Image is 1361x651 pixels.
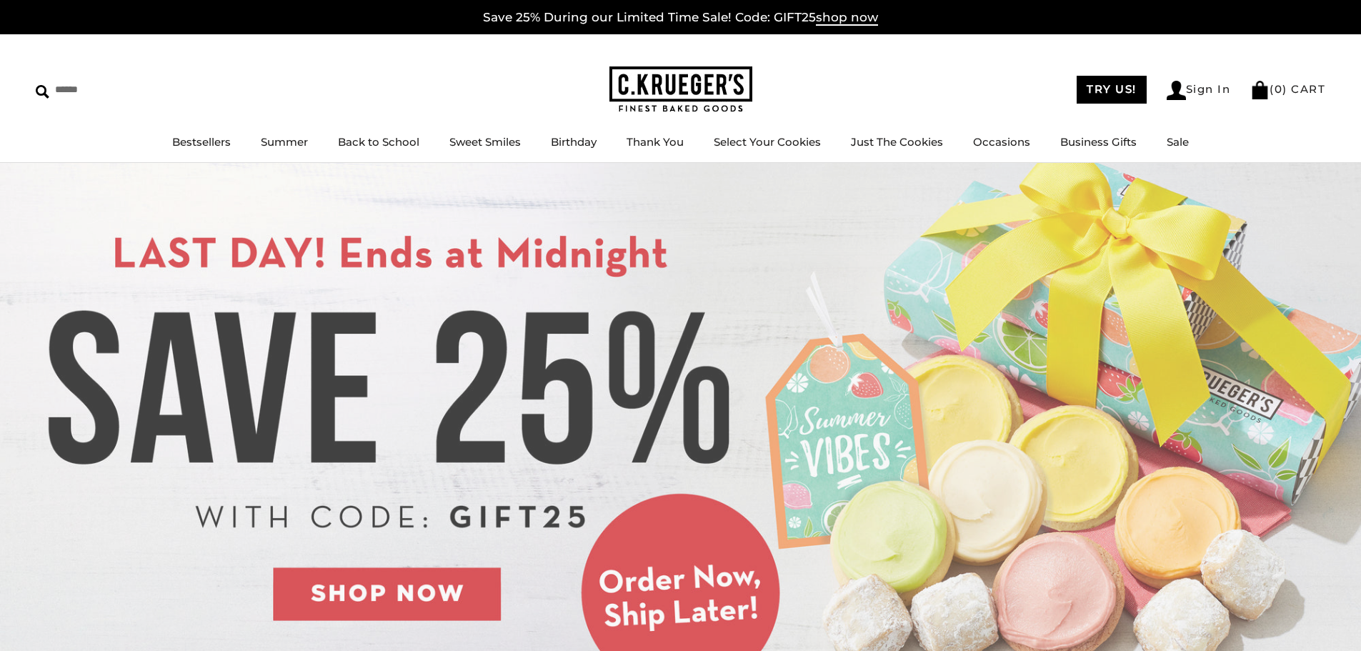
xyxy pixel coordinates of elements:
a: Thank You [627,135,684,149]
a: Bestsellers [172,135,231,149]
a: Sign In [1167,81,1231,100]
a: Business Gifts [1060,135,1137,149]
a: Sale [1167,135,1189,149]
a: TRY US! [1077,76,1147,104]
a: Back to School [338,135,419,149]
span: shop now [816,10,878,26]
a: Occasions [973,135,1030,149]
a: Summer [261,135,308,149]
img: C.KRUEGER'S [609,66,752,113]
a: Save 25% During our Limited Time Sale! Code: GIFT25shop now [483,10,878,26]
input: Search [36,79,206,101]
a: Just The Cookies [851,135,943,149]
a: Sweet Smiles [449,135,521,149]
a: (0) CART [1250,82,1325,96]
img: Search [36,85,49,99]
a: Birthday [551,135,597,149]
a: Select Your Cookies [714,135,821,149]
span: 0 [1275,82,1283,96]
img: Bag [1250,81,1270,99]
img: Account [1167,81,1186,100]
